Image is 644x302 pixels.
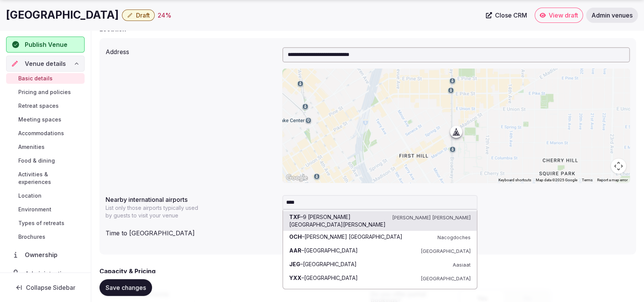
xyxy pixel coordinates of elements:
[6,218,85,228] a: Types of retreats
[481,8,532,23] a: Close CRM
[586,8,638,23] a: Admin venues
[284,173,309,183] a: Open this area in Google Maps (opens a new window)
[25,269,72,278] span: Administration
[26,284,75,291] span: Collapse Sidebar
[421,274,471,283] small: [GEOGRAPHIC_DATA]
[18,129,64,137] span: Accommodations
[18,206,51,213] span: Environment
[6,266,85,282] a: Administration
[18,192,42,200] span: Location
[6,247,85,263] a: Ownership
[289,214,300,220] strong: TXF
[591,11,633,19] span: Admin venues
[6,190,85,201] a: Location
[495,11,527,19] span: Close CRM
[106,197,276,203] label: Nearby international airports
[392,213,471,228] small: [PERSON_NAME] [PERSON_NAME]
[158,11,171,20] div: 24 %
[437,233,471,242] small: Nacogdoches
[6,232,85,242] a: Brochures
[18,75,53,82] span: Basic details
[136,11,150,19] span: Draft
[25,59,66,68] span: Venue details
[106,204,203,219] p: List only those airports typically used by guests to visit your venue
[25,250,61,259] span: Ownership
[122,10,155,21] button: Draft
[6,73,85,84] a: Basic details
[498,177,531,183] button: Keyboard shortcuts
[289,274,358,283] div: – [GEOGRAPHIC_DATA]
[18,88,71,96] span: Pricing and policies
[289,275,301,281] strong: YXX
[611,158,626,174] button: Map camera controls
[106,44,276,56] div: Address
[106,225,276,238] div: Time to [GEOGRAPHIC_DATA]
[6,169,85,187] a: Activities & experiences
[18,171,82,186] span: Activities & experiences
[18,157,55,165] span: Food & dining
[289,213,389,228] div: – 9 [PERSON_NAME][GEOGRAPHIC_DATA][PERSON_NAME]
[289,233,402,242] div: – [PERSON_NAME] [GEOGRAPHIC_DATA]
[597,178,628,182] a: Report a map error
[18,143,45,151] span: Amenities
[99,267,155,276] h2: Capacity & Pricing
[453,260,471,270] small: Aasiaat
[6,101,85,111] a: Retreat spaces
[535,8,583,23] a: View draft
[99,279,152,296] button: Save changes
[536,178,577,182] span: Map data ©2025 Google
[6,142,85,152] a: Amenities
[18,116,61,123] span: Meeting spaces
[6,8,119,22] h1: [GEOGRAPHIC_DATA]
[421,247,471,256] small: [GEOGRAPHIC_DATA]
[289,247,301,254] strong: AAR
[284,173,309,183] img: Google
[582,178,593,182] a: Terms (opens in new tab)
[106,284,146,291] span: Save changes
[6,128,85,139] a: Accommodations
[18,102,59,110] span: Retreat spaces
[549,11,578,19] span: View draft
[6,204,85,215] a: Environment
[289,233,302,240] strong: OCH
[6,155,85,166] a: Food & dining
[18,233,45,241] span: Brochures
[6,37,85,53] button: Publish Venue
[25,40,67,49] span: Publish Venue
[289,247,358,256] div: – [GEOGRAPHIC_DATA]
[158,11,171,20] button: 24%
[18,219,64,227] span: Types of retreats
[6,114,85,125] a: Meeting spaces
[289,260,357,270] div: – [GEOGRAPHIC_DATA]
[6,279,85,296] button: Collapse Sidebar
[289,261,300,267] strong: JEG
[6,87,85,97] a: Pricing and policies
